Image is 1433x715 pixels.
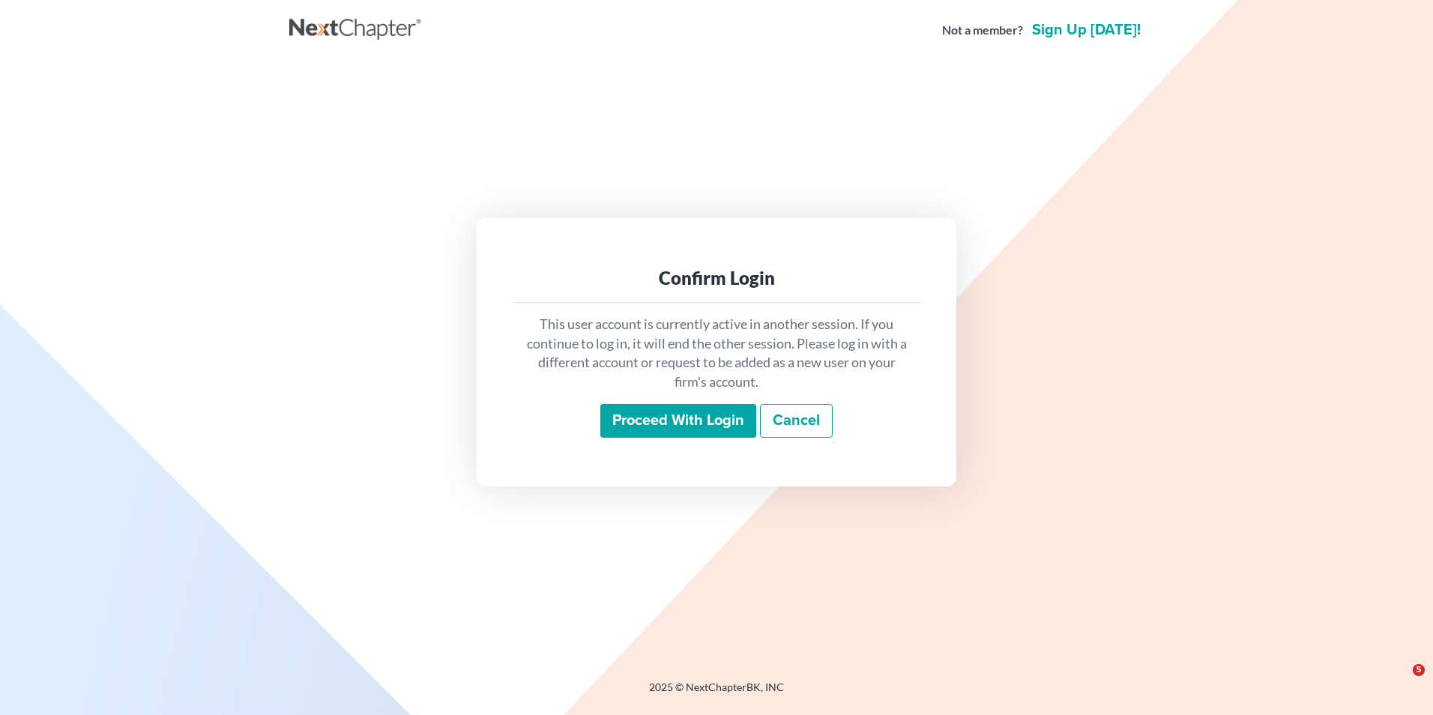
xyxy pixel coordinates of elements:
iframe: Intercom live chat [1382,664,1418,700]
a: Cancel [760,404,833,438]
div: Confirm Login [525,266,908,290]
p: This user account is currently active in another session. If you continue to log in, it will end ... [525,315,908,392]
div: 2025 © NextChapterBK, INC [289,680,1144,707]
strong: Not a member? [942,22,1023,39]
a: Sign up [DATE]! [1029,22,1144,37]
span: 5 [1413,664,1425,676]
input: Proceed with login [600,404,756,438]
